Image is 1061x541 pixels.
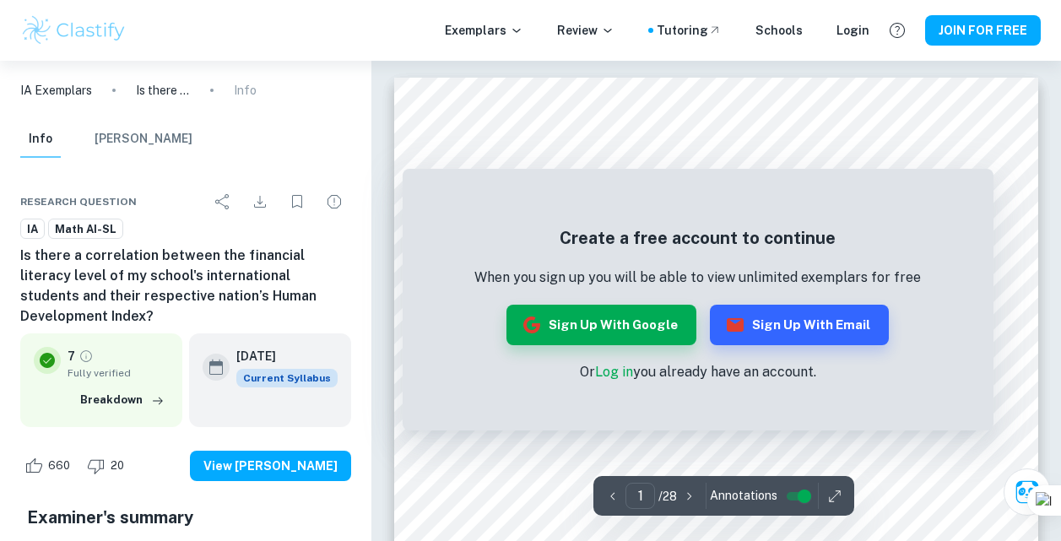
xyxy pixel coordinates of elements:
[557,21,614,40] p: Review
[20,14,127,47] img: Clastify logo
[925,15,1041,46] button: JOIN FOR FREE
[136,81,190,100] p: Is there a correlation between the financial literacy level of my school's international students...
[236,369,338,387] span: Current Syllabus
[445,21,523,40] p: Exemplars
[48,219,123,240] a: Math AI-SL
[95,121,192,158] button: [PERSON_NAME]
[595,364,633,380] a: Log in
[27,505,344,530] h5: Examiner's summary
[474,362,921,382] p: Or you already have an account.
[101,457,133,474] span: 20
[190,451,351,481] button: View [PERSON_NAME]
[20,121,61,158] button: Info
[236,369,338,387] div: This exemplar is based on the current syllabus. Feel free to refer to it for inspiration/ideas wh...
[68,365,169,381] span: Fully verified
[20,81,92,100] a: IA Exemplars
[710,305,889,345] button: Sign up with Email
[20,194,137,209] span: Research question
[234,81,257,100] p: Info
[280,185,314,219] div: Bookmark
[78,349,94,364] a: Grade fully verified
[474,225,921,251] h5: Create a free account to continue
[883,16,912,45] button: Help and Feedback
[658,487,677,506] p: / 28
[506,305,696,345] button: Sign up with Google
[21,221,44,238] span: IA
[206,185,240,219] div: Share
[20,452,79,479] div: Like
[49,221,122,238] span: Math AI-SL
[20,219,45,240] a: IA
[474,268,921,288] p: When you sign up you will be able to view unlimited exemplars for free
[39,457,79,474] span: 660
[1004,468,1051,516] button: Ask Clai
[76,387,169,413] button: Breakdown
[836,21,869,40] a: Login
[236,347,324,365] h6: [DATE]
[83,452,133,479] div: Dislike
[20,246,351,327] h6: Is there a correlation between the financial literacy level of my school's international students...
[710,487,777,505] span: Annotations
[657,21,722,40] a: Tutoring
[243,185,277,219] div: Download
[68,347,75,365] p: 7
[317,185,351,219] div: Report issue
[755,21,803,40] a: Schools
